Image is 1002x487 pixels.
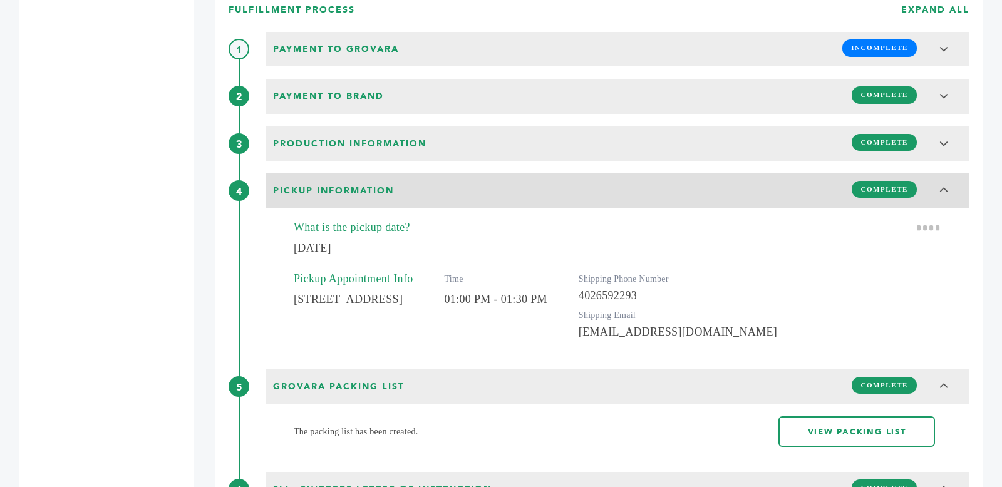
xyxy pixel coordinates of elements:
span: Pickup Appointment Info [294,272,413,286]
span: [DATE] [294,241,410,255]
span: Pickup Information [269,181,398,201]
span: Payment to Grovara [269,39,403,59]
span: 01:00 PM - 01:30 PM [445,292,547,307]
span: COMPLETE [852,377,917,394]
a: VIEW PACKING LIST [778,416,935,447]
span: COMPLETE [852,134,917,151]
span: 4026592293 [579,289,777,303]
span: What is the pickup date? [294,220,410,235]
h3: FULFILLMENT PROCESS [229,4,355,16]
span: Payment to brand [269,86,388,106]
label: Time [445,272,579,286]
label: Shipping Email [579,308,808,322]
span: [EMAIL_ADDRESS][DOMAIN_NAME] [579,325,777,339]
span: Production Information [269,134,430,154]
span: INCOMPLETE [842,39,917,56]
span: COMPLETE [852,181,917,198]
span: [STREET_ADDRESS] [294,292,413,307]
span: COMPLETE [852,86,917,103]
h3: EXPAND ALL [901,4,969,16]
span: Grovara Packing List [269,377,408,397]
label: Shipping Phone Number [579,272,808,286]
span: The packing list has been created. [294,424,418,439]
